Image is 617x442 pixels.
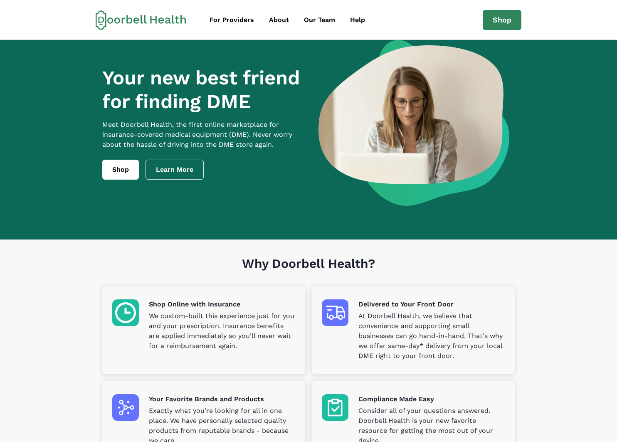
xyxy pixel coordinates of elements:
[322,299,348,326] img: Delivered to Your Front Door icon
[350,15,365,25] div: Help
[318,40,509,206] img: a woman looking at a computer
[102,160,139,180] a: Shop
[102,256,515,286] h1: Why Doorbell Health?
[149,299,295,309] p: Shop Online with Insurance
[102,66,304,113] h1: Your new best friend for finding DME
[358,299,505,309] p: Delivered to Your Front Door
[343,12,372,28] a: Help
[102,120,304,150] p: Meet Doorbell Health, the first online marketplace for insurance-covered medical equipment (DME)....
[262,12,296,28] a: About
[112,394,139,421] img: Your Favorite Brands and Products icon
[146,160,204,180] a: Learn More
[304,15,335,25] div: Our Team
[483,10,521,30] a: Shop
[203,12,261,28] a: For Providers
[297,12,342,28] a: Our Team
[358,394,505,404] p: Compliance Made Easy
[149,311,295,351] p: We custom-built this experience just for you and your prescription. Insurance benefits are applie...
[269,15,289,25] div: About
[112,299,139,326] img: Shop Online with Insurance icon
[322,394,348,421] img: Compliance Made Easy icon
[149,394,295,404] p: Your Favorite Brands and Products
[358,311,505,361] p: At Doorbell Health, we believe that convenience and supporting small businesses can go hand-in-ha...
[210,15,254,25] div: For Providers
